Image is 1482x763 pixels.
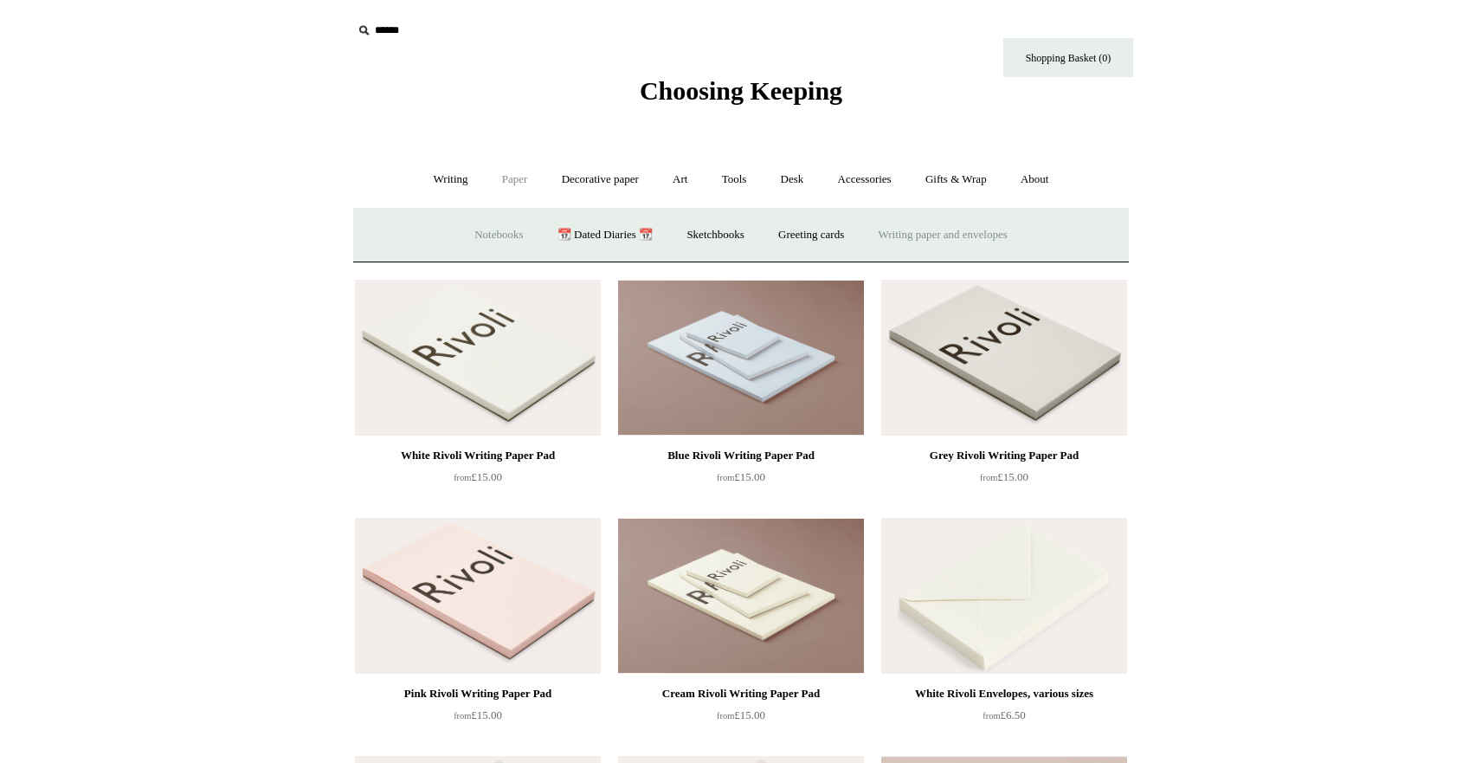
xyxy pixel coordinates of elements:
a: Cream Rivoli Writing Paper Pad from£15.00 [618,683,864,754]
a: 📆 Dated Diaries 📆 [542,212,668,258]
a: Blue Rivoli Writing Paper Pad from£15.00 [618,445,864,516]
img: Grey Rivoli Writing Paper Pad [881,280,1127,436]
a: Notebooks [459,212,538,258]
a: Pink Rivoli Writing Paper Pad Pink Rivoli Writing Paper Pad [355,518,601,674]
span: £15.00 [717,708,765,721]
span: from [980,473,997,482]
img: Blue Rivoli Writing Paper Pad [618,280,864,436]
a: Grey Rivoli Writing Paper Pad Grey Rivoli Writing Paper Pad [881,280,1127,436]
a: Cream Rivoli Writing Paper Pad Cream Rivoli Writing Paper Pad [618,518,864,674]
a: Desk [765,157,820,203]
span: from [983,711,1000,721]
a: Tools [706,157,763,203]
div: Blue Rivoli Writing Paper Pad [622,445,860,466]
a: Decorative paper [546,157,654,203]
a: White Rivoli Writing Paper Pad from£15.00 [355,445,601,516]
a: Gifts & Wrap [910,157,1002,203]
img: White Rivoli Envelopes, various sizes [881,518,1127,674]
div: Cream Rivoli Writing Paper Pad [622,683,860,704]
a: White Rivoli Envelopes, various sizes White Rivoli Envelopes, various sizes [881,518,1127,674]
img: White Rivoli Writing Paper Pad [355,280,601,436]
a: Blue Rivoli Writing Paper Pad Blue Rivoli Writing Paper Pad [618,280,864,436]
span: from [717,473,734,482]
span: from [454,711,471,721]
span: from [454,473,471,482]
a: Writing [418,157,484,203]
div: White Rivoli Envelopes, various sizes [886,683,1123,704]
a: Pink Rivoli Writing Paper Pad from£15.00 [355,683,601,754]
div: Grey Rivoli Writing Paper Pad [886,445,1123,466]
a: Art [657,157,703,203]
a: White Rivoli Envelopes, various sizes from£6.50 [881,683,1127,754]
span: £15.00 [717,470,765,483]
span: Choosing Keeping [640,76,842,105]
a: Writing paper and envelopes [863,212,1023,258]
span: £15.00 [454,708,502,721]
img: Cream Rivoli Writing Paper Pad [618,518,864,674]
span: £15.00 [980,470,1028,483]
a: About [1005,157,1065,203]
a: Choosing Keeping [640,90,842,102]
div: Pink Rivoli Writing Paper Pad [359,683,596,704]
a: Accessories [822,157,907,203]
a: Greeting cards [763,212,860,258]
span: from [717,711,734,721]
span: £15.00 [454,470,502,483]
span: £6.50 [983,708,1025,721]
a: Grey Rivoli Writing Paper Pad from£15.00 [881,445,1127,516]
img: Pink Rivoli Writing Paper Pad [355,518,601,674]
div: White Rivoli Writing Paper Pad [359,445,596,466]
a: Sketchbooks [671,212,759,258]
a: Paper [486,157,544,203]
a: Shopping Basket (0) [1003,38,1133,77]
a: White Rivoli Writing Paper Pad White Rivoli Writing Paper Pad [355,280,601,436]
